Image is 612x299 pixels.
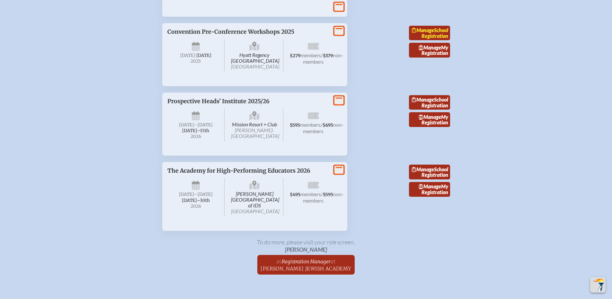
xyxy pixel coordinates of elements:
span: 2025 [173,59,219,64]
span: [DATE]–⁠15th [182,128,209,133]
span: $695 [323,122,333,128]
span: members [300,122,321,128]
span: 2026 [173,204,219,209]
span: Prospective Heads’ Institute 2025/26 [167,98,270,105]
span: [PERSON_NAME][GEOGRAPHIC_DATA] of IDS [226,178,283,217]
span: $595 [290,122,300,128]
span: Manage [412,96,434,103]
p: To do more, please visit your role screen , [162,239,450,253]
span: Manage [419,44,441,50]
span: –[DATE] [194,122,213,128]
span: Manage [412,27,434,33]
a: ManageMy Registration [409,43,450,58]
span: Registration Manager [282,258,331,265]
span: at [331,258,335,265]
span: Hyatt Regency [GEOGRAPHIC_DATA] [226,39,283,72]
a: ManageMy Registration [409,112,450,127]
span: Manage [419,114,441,120]
a: asRegistration Managerat[PERSON_NAME] Jewish Academy [258,255,354,275]
span: [GEOGRAPHIC_DATA] [231,63,279,69]
span: members [300,52,321,58]
a: ManageSchool Registration [409,26,450,41]
span: members [300,191,321,197]
span: as [276,258,282,265]
span: / [321,52,323,58]
span: 2026 [173,134,219,139]
span: Convention Pre-Conference Workshops 2025 [167,28,294,35]
span: non-members [303,122,344,134]
span: [PERSON_NAME] [285,246,327,253]
span: $379 [323,53,333,59]
span: –[DATE] [194,192,213,197]
a: ManageSchool Registration [409,165,450,179]
span: $595 [323,192,333,197]
span: / [321,191,323,197]
span: $279 [290,53,300,59]
span: [PERSON_NAME]-[GEOGRAPHIC_DATA] [231,127,279,139]
span: Mission Resort + Club [226,109,283,142]
a: ManageSchool Registration [409,95,450,110]
span: non-members [303,191,344,204]
span: / [321,122,323,128]
span: [PERSON_NAME] Jewish Academy [261,266,351,272]
span: Manage [419,183,441,189]
span: [DATE] [196,53,211,58]
span: The Academy for High-Performing Educators 2026 [167,167,310,174]
span: [DATE]–⁠30th [182,198,210,203]
span: Manage [412,166,434,172]
img: To the top [591,278,604,291]
button: Scroll Top [590,277,606,293]
span: [DATE] [179,122,194,128]
a: ManageMy Registration [409,182,450,197]
span: [DATE] [180,53,195,58]
span: [DATE] [179,192,194,197]
span: [GEOGRAPHIC_DATA] [231,208,279,214]
span: $495 [290,192,300,197]
span: non-members [303,52,343,65]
